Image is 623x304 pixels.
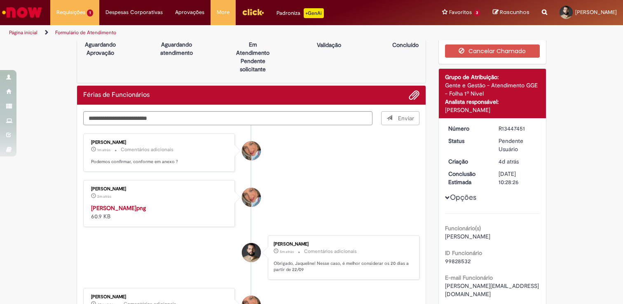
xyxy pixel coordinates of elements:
[242,6,264,18] img: click_logo_yellow_360x200.png
[80,40,120,57] p: Aguardando Aprovação
[280,249,294,254] span: 5m atrás
[233,57,273,73] p: Pendente solicitante
[274,242,411,247] div: [PERSON_NAME]
[445,106,540,114] div: [PERSON_NAME]
[304,248,357,255] small: Comentários adicionais
[445,81,540,98] div: Gente e Gestão - Atendimento GGE - Folha 1º Nível
[242,243,261,262] div: Andre Lazaro
[91,159,228,165] p: Podemos confirmar, conforme em anexo ?
[445,224,481,232] b: Funcionário(s)
[445,249,482,257] b: ID Funcionário
[445,73,540,81] div: Grupo de Atribuição:
[445,274,493,281] b: E-mail Funcionário
[157,40,197,57] p: Aguardando atendimento
[445,98,540,106] div: Analista responsável:
[473,9,480,16] span: 3
[499,158,519,165] time: 26/08/2025 10:31:56
[499,137,537,153] div: Pendente Usuário
[499,124,537,133] div: R13447451
[280,249,294,254] time: 29/08/2025 14:19:11
[274,260,411,273] p: Obrigado, Jaqueline! Nesse caso, é melhor considerar os 20 dias a partir de 22/09
[217,8,230,16] span: More
[97,194,111,199] time: 29/08/2025 14:22:32
[121,146,173,153] small: Comentários adicionais
[442,137,493,145] dt: Status
[83,91,150,99] h2: Férias de Funcionários Histórico de tíquete
[500,8,529,16] span: Rascunhos
[91,295,228,299] div: [PERSON_NAME]
[91,187,228,192] div: [PERSON_NAME]
[445,44,540,58] button: Cancelar Chamado
[493,9,529,16] a: Rascunhos
[442,124,493,133] dt: Número
[91,204,146,212] a: [PERSON_NAME]png
[575,9,617,16] span: [PERSON_NAME]
[499,157,537,166] div: 26/08/2025 10:31:56
[97,147,110,152] time: 29/08/2025 14:22:42
[233,40,273,57] p: Em Atendimento
[1,4,43,21] img: ServiceNow
[409,90,419,101] button: Adicionar anexos
[442,170,493,186] dt: Conclusão Estimada
[449,8,472,16] span: Favoritos
[56,8,85,16] span: Requisições
[445,233,490,240] span: [PERSON_NAME]
[445,257,471,265] span: 99828532
[392,41,419,49] p: Concluído
[91,204,228,220] div: 60.9 KB
[9,29,37,36] a: Página inicial
[242,141,261,160] div: undefined Online
[83,111,372,125] textarea: Digite sua mensagem aqui...
[175,8,204,16] span: Aprovações
[97,194,111,199] span: 2m atrás
[445,282,539,298] span: [PERSON_NAME][EMAIL_ADDRESS][DOMAIN_NAME]
[317,41,341,49] p: Validação
[6,25,409,40] ul: Trilhas de página
[55,29,116,36] a: Formulário de Atendimento
[276,8,324,18] div: Padroniza
[87,9,93,16] span: 1
[105,8,163,16] span: Despesas Corporativas
[242,188,261,207] div: undefined Online
[97,147,110,152] span: 1m atrás
[499,170,537,186] div: [DATE] 10:28:26
[304,8,324,18] p: +GenAi
[499,158,519,165] span: 4d atrás
[442,157,493,166] dt: Criação
[91,140,228,145] div: [PERSON_NAME]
